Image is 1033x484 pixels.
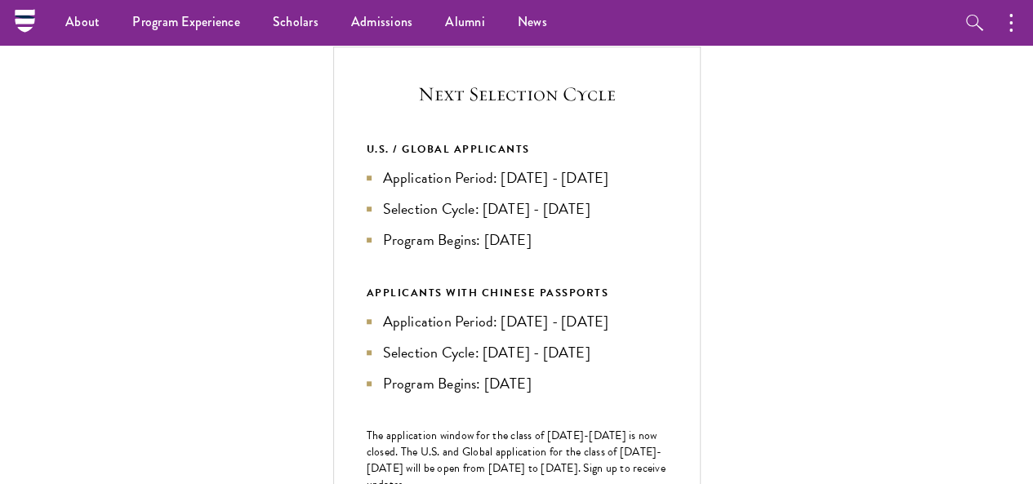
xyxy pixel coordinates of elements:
div: U.S. / GLOBAL APPLICANTS [367,140,667,158]
li: Selection Cycle: [DATE] - [DATE] [367,198,667,220]
li: Application Period: [DATE] - [DATE] [367,310,667,333]
li: Program Begins: [DATE] [367,372,667,395]
li: Program Begins: [DATE] [367,229,667,251]
div: APPLICANTS WITH CHINESE PASSPORTS [367,284,667,302]
li: Selection Cycle: [DATE] - [DATE] [367,341,667,364]
h5: Next Selection Cycle [367,80,667,108]
li: Application Period: [DATE] - [DATE] [367,167,667,189]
